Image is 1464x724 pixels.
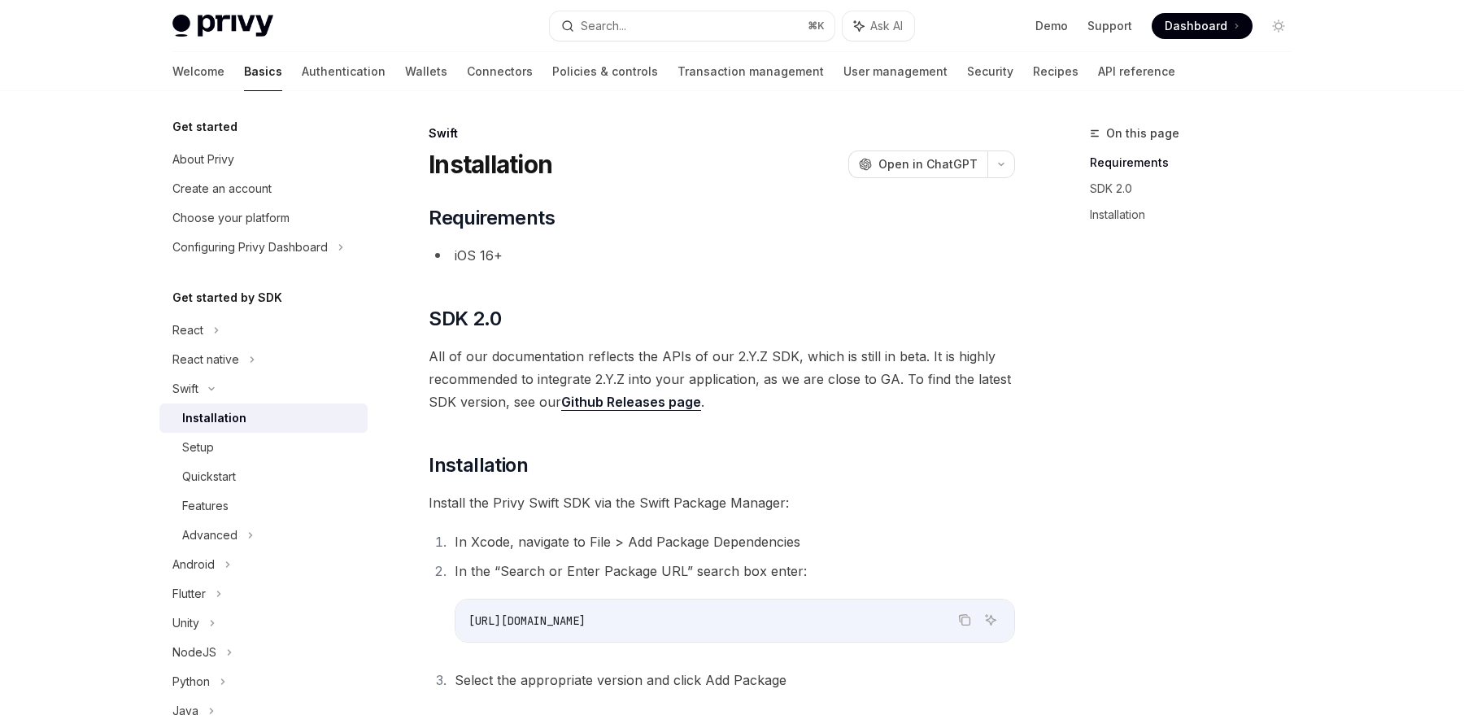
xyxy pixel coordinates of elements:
div: Create an account [172,179,272,198]
a: Installation [1090,202,1305,228]
a: Demo [1035,18,1068,34]
a: Installation [159,403,368,433]
span: Ask AI [870,18,903,34]
a: Features [159,491,368,521]
a: Connectors [467,52,533,91]
span: On this page [1106,124,1179,143]
a: Welcome [172,52,224,91]
div: Advanced [182,526,237,545]
div: Unity [172,613,199,633]
a: Support [1087,18,1132,34]
span: [URL][DOMAIN_NAME] [468,613,586,628]
span: Requirements [429,205,555,231]
div: About Privy [172,150,234,169]
span: All of our documentation reflects the APIs of our 2.Y.Z SDK, which is still in beta. It is highly... [429,345,1015,413]
div: Swift [429,125,1015,142]
a: Wallets [405,52,447,91]
h5: Get started by SDK [172,288,282,307]
li: In the “Search or Enter Package URL” search box enter: [450,560,1015,643]
a: Choose your platform [159,203,368,233]
a: Transaction management [678,52,824,91]
a: Security [967,52,1013,91]
button: Ask AI [843,11,914,41]
a: Setup [159,433,368,462]
span: SDK 2.0 [429,306,501,332]
span: ⌘ K [808,20,825,33]
span: Installation [429,452,528,478]
a: Dashboard [1152,13,1253,39]
div: Android [172,555,215,574]
div: React [172,321,203,340]
div: Python [172,672,210,691]
li: iOS 16+ [429,244,1015,267]
img: light logo [172,15,273,37]
div: Configuring Privy Dashboard [172,238,328,257]
h1: Installation [429,150,552,179]
a: Quickstart [159,462,368,491]
button: Ask AI [980,609,1001,630]
div: Setup [182,438,214,457]
span: Dashboard [1165,18,1227,34]
a: API reference [1098,52,1175,91]
div: Java [172,701,198,721]
a: User management [843,52,948,91]
a: Policies & controls [552,52,658,91]
div: React native [172,350,239,369]
span: Install the Privy Swift SDK via the Swift Package Manager: [429,491,1015,514]
h5: Get started [172,117,237,137]
a: Recipes [1033,52,1078,91]
span: Open in ChatGPT [878,156,978,172]
div: Flutter [172,584,206,604]
a: Authentication [302,52,386,91]
a: About Privy [159,145,368,174]
li: In Xcode, navigate to File > Add Package Dependencies [450,530,1015,553]
button: Search...⌘K [550,11,834,41]
div: Features [182,496,229,516]
a: Github Releases page [561,394,701,411]
a: SDK 2.0 [1090,176,1305,202]
button: Open in ChatGPT [848,150,987,178]
div: Choose your platform [172,208,290,228]
div: Installation [182,408,246,428]
div: Swift [172,379,198,399]
div: Quickstart [182,467,236,486]
a: Requirements [1090,150,1305,176]
div: NodeJS [172,643,216,662]
div: Search... [581,16,626,36]
li: Select the appropriate version and click Add Package [450,669,1015,691]
button: Copy the contents from the code block [954,609,975,630]
a: Basics [244,52,282,91]
button: Toggle dark mode [1266,13,1292,39]
a: Create an account [159,174,368,203]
